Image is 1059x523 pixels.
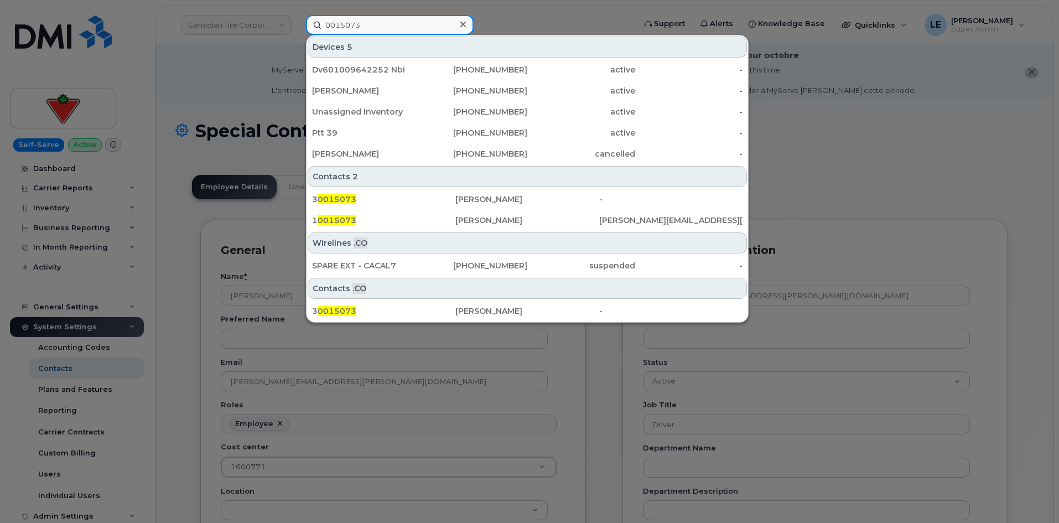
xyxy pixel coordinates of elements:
[308,123,747,143] a: Ptt 39[PHONE_NUMBER]active-
[599,215,743,226] div: [PERSON_NAME][EMAIL_ADDRESS][PERSON_NAME][DOMAIN_NAME]
[354,237,367,248] span: .CO
[312,64,420,75] div: Dv601009642252 Nbi
[527,106,635,117] div: active
[527,127,635,138] div: active
[308,189,747,209] a: 30015073[PERSON_NAME]-
[527,64,635,75] div: active
[420,148,528,159] div: [PHONE_NUMBER]
[308,232,747,253] div: Wirelines
[599,194,743,205] div: -
[308,256,747,276] a: SPARE EXT - CACAL7[PHONE_NUMBER]suspended-
[420,127,528,138] div: [PHONE_NUMBER]
[308,278,747,299] div: Contacts
[308,60,747,80] a: Dv601009642252 Nbi[PHONE_NUMBER]active-
[312,148,420,159] div: [PERSON_NAME]
[635,64,743,75] div: -
[455,215,599,226] div: [PERSON_NAME]
[347,42,352,53] span: 5
[312,194,455,205] div: 3
[635,148,743,159] div: -
[312,85,420,96] div: [PERSON_NAME]
[352,171,358,182] span: 2
[455,305,599,317] div: [PERSON_NAME]
[318,306,356,316] span: 0015073
[352,283,366,294] span: .CO
[312,127,420,138] div: Ptt 39
[318,215,356,225] span: 0015073
[308,81,747,101] a: [PERSON_NAME][PHONE_NUMBER]active-
[318,194,356,204] span: 0015073
[308,102,747,122] a: Unassigned Inventory[PHONE_NUMBER]active-
[308,210,747,230] a: 10015073[PERSON_NAME][PERSON_NAME][EMAIL_ADDRESS][PERSON_NAME][DOMAIN_NAME]
[599,305,743,317] div: -
[308,37,747,58] div: Devices
[455,194,599,205] div: [PERSON_NAME]
[308,166,747,187] div: Contacts
[312,215,455,226] div: 1
[635,85,743,96] div: -
[308,301,747,321] a: 30015073[PERSON_NAME]-
[312,106,420,117] div: Unassigned Inventory
[420,64,528,75] div: [PHONE_NUMBER]
[527,148,635,159] div: cancelled
[635,260,743,271] div: -
[420,85,528,96] div: [PHONE_NUMBER]
[635,127,743,138] div: -
[312,305,455,317] div: 3
[420,106,528,117] div: [PHONE_NUMBER]
[635,106,743,117] div: -
[527,260,635,271] div: suspended
[527,85,635,96] div: active
[308,144,747,164] a: [PERSON_NAME][PHONE_NUMBER]cancelled-
[312,260,420,271] div: SPARE EXT - CACAL7
[420,260,528,271] div: [PHONE_NUMBER]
